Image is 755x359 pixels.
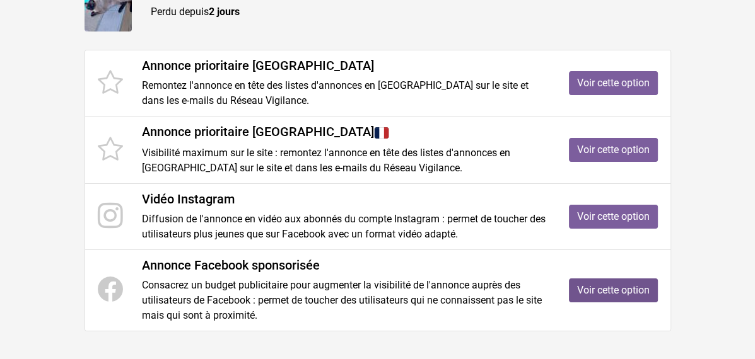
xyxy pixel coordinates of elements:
h4: Annonce Facebook sponsorisée [142,258,550,273]
h4: Annonce prioritaire [GEOGRAPHIC_DATA] [142,124,550,140]
a: Voir cette option [569,138,658,162]
p: Remontez l'annonce en tête des listes d'annonces en [GEOGRAPHIC_DATA] sur le site et dans les e-m... [142,78,550,108]
h4: Vidéo Instagram [142,191,550,207]
p: Consacrez un budget publicitaire pour augmenter la visibilité de l'annonce auprès des utilisateur... [142,278,550,323]
p: Perdu depuis [151,4,671,20]
strong: 2 jours [209,6,240,18]
a: Voir cette option [569,71,658,95]
img: France [374,125,389,140]
p: Visibilité maximum sur le site : remontez l'annonce en tête des listes d'annonces en [GEOGRAPHIC_... [142,145,550,176]
p: Diffusion de l'annonce en vidéo aux abonnés du compte Instagram : permet de toucher des utilisate... [142,212,550,242]
a: Voir cette option [569,278,658,302]
a: Voir cette option [569,205,658,229]
h4: Annonce prioritaire [GEOGRAPHIC_DATA] [142,58,550,73]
